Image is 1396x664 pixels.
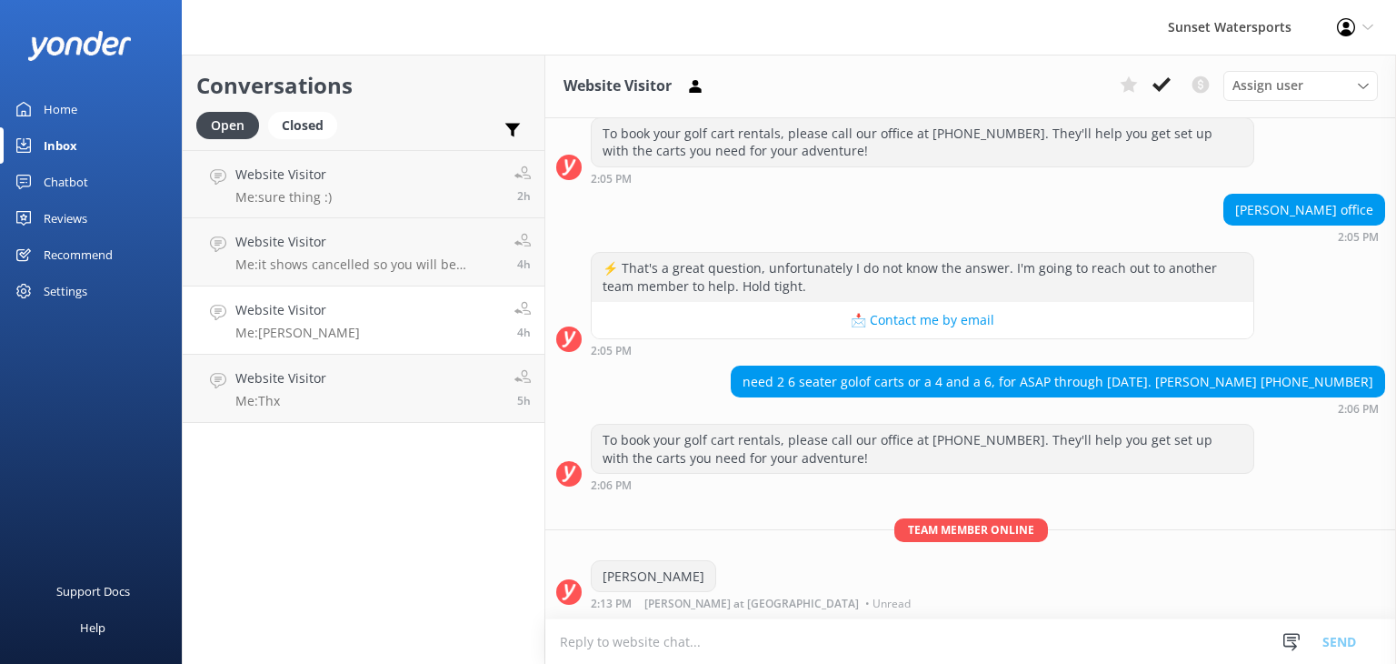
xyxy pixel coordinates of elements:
[592,561,715,592] div: [PERSON_NAME]
[268,115,346,135] a: Closed
[235,300,360,320] h4: Website Visitor
[591,346,632,357] strong: 2:05 PM
[235,232,501,252] h4: Website Visitor
[196,115,268,135] a: Open
[44,127,77,164] div: Inbox
[235,325,360,341] p: Me: [PERSON_NAME]
[591,172,1254,185] div: Oct 03 2025 01:05pm (UTC -05:00) America/Cancun
[235,189,332,206] p: Me: sure thing :)
[592,425,1253,473] div: To book your golf cart rentals, please call our office at [PHONE_NUMBER]. They'll help you get se...
[235,368,326,388] h4: Website Visitor
[56,573,130,609] div: Support Docs
[517,325,531,340] span: Oct 03 2025 01:13pm (UTC -05:00) America/Cancun
[44,273,87,309] div: Settings
[27,31,132,61] img: yonder-white-logo.png
[196,68,531,103] h2: Conversations
[44,200,87,236] div: Reviews
[865,599,911,609] span: • Unread
[1223,230,1385,243] div: Oct 03 2025 01:05pm (UTC -05:00) America/Cancun
[592,253,1253,301] div: ⚡ That's a great question, unfortunately I do not know the answer. I'm going to reach out to anot...
[196,112,259,139] div: Open
[591,174,632,185] strong: 2:05 PM
[183,287,544,355] a: Website VisitorMe:[PERSON_NAME]4h
[517,188,531,204] span: Oct 03 2025 03:07pm (UTC -05:00) America/Cancun
[591,597,915,609] div: Oct 03 2025 01:13pm (UTC -05:00) America/Cancun
[591,344,1254,357] div: Oct 03 2025 01:05pm (UTC -05:00) America/Cancun
[235,257,501,273] p: Me: it shows cancelled so you will be automatically refunded
[894,518,1048,541] span: Team member online
[517,393,531,408] span: Oct 03 2025 12:02pm (UTC -05:00) America/Cancun
[591,478,1254,491] div: Oct 03 2025 01:06pm (UTC -05:00) America/Cancun
[731,402,1385,415] div: Oct 03 2025 01:06pm (UTC -05:00) America/Cancun
[268,112,337,139] div: Closed
[591,480,632,491] strong: 2:06 PM
[1338,404,1379,415] strong: 2:06 PM
[44,164,88,200] div: Chatbot
[80,609,105,646] div: Help
[1232,75,1303,96] span: Assign user
[1338,232,1379,243] strong: 2:05 PM
[183,150,544,218] a: Website VisitorMe:sure thing :)2h
[183,355,544,423] a: Website VisitorMe:Thx5h
[1224,195,1384,226] div: [PERSON_NAME] office
[592,118,1253,166] div: To book your golf cart rentals, please call our office at [PHONE_NUMBER]. They'll help you get se...
[235,393,326,409] p: Me: Thx
[563,75,672,98] h3: Website Visitor
[183,218,544,287] a: Website VisitorMe:it shows cancelled so you will be automatically refunded4h
[592,302,1253,338] button: 📩 Contact me by email
[732,367,1384,397] div: need 2 6 seater golof carts or a 4 and a 6, for ASAP through [DATE]. [PERSON_NAME] [PHONE_NUMBER]
[44,236,113,273] div: Recommend
[517,257,531,272] span: Oct 03 2025 01:45pm (UTC -05:00) America/Cancun
[1223,71,1378,100] div: Assign User
[44,91,77,127] div: Home
[591,599,632,609] strong: 2:13 PM
[235,165,332,185] h4: Website Visitor
[644,599,859,609] span: [PERSON_NAME] at [GEOGRAPHIC_DATA]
